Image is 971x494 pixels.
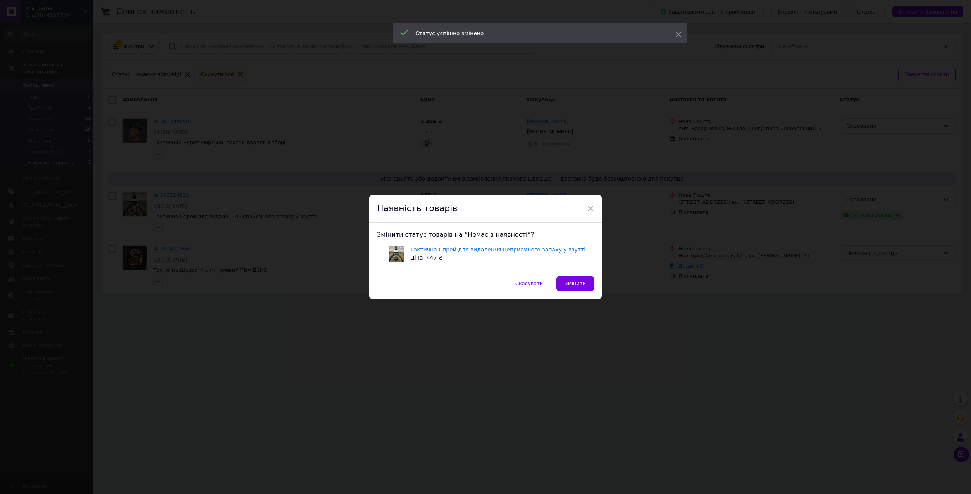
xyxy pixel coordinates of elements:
div: Статус успішно змінено [415,29,656,37]
button: Змінити [556,276,594,291]
span: Скасувати [515,281,543,286]
span: × [587,202,594,215]
button: Скасувати [507,276,551,291]
div: Ціна: 447 ₴ [410,254,585,262]
a: Тактична Спрей для видалення неприємного запаху у взутті [410,246,585,253]
div: Наявність товарів [369,195,602,223]
span: Змінити [565,281,586,286]
div: Змінити статус товарів на “Немає в наявності”? [377,231,594,239]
